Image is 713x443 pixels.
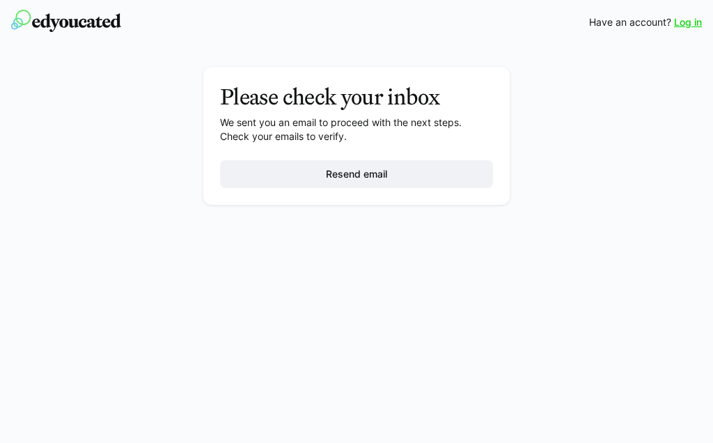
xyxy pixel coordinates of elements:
[220,160,493,188] button: Resend email
[11,10,121,32] img: edyoucated
[589,15,671,29] span: Have an account?
[674,15,702,29] a: Log in
[220,84,493,110] h3: Please check your inbox
[324,167,389,181] span: Resend email
[220,116,493,143] p: We sent you an email to proceed with the next steps. Check your emails to verify.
